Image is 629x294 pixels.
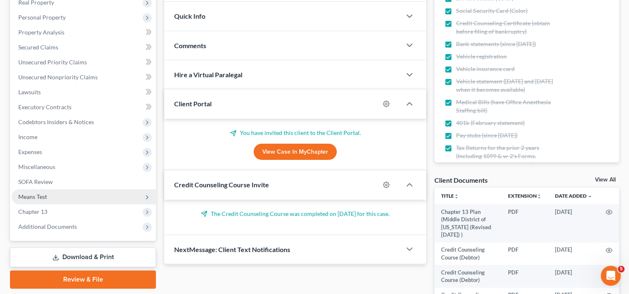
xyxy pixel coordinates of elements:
[18,29,64,36] span: Property Analysis
[456,19,566,36] span: Credit Counseling Certificate (obtain before filing of bankruptcy)
[456,40,536,48] span: Bank statements (since [DATE])
[587,194,592,199] i: expand_more
[10,270,156,289] a: Review & File
[254,144,337,160] a: View Case in MyChapter
[12,40,156,55] a: Secured Claims
[18,148,42,155] span: Expenses
[174,42,206,49] span: Comments
[12,70,156,85] a: Unsecured Nonpriority Claims
[18,59,87,66] span: Unsecured Priority Claims
[18,208,47,215] span: Chapter 13
[12,25,156,40] a: Property Analysis
[174,129,416,137] p: You have invited this client to the Client Portal.
[18,178,53,185] span: SOFA Review
[434,265,501,288] td: Credit Counseling Course (Debtor)
[174,100,212,108] span: Client Portal
[555,193,592,199] a: Date Added expand_more
[456,7,528,15] span: Social Security Card (Color)
[601,266,621,286] iframe: Intercom live chat
[454,194,459,199] i: unfold_more
[12,55,156,70] a: Unsecured Priority Claims
[12,174,156,189] a: SOFA Review
[456,119,525,127] span: 401k (February statement)
[501,265,548,288] td: PDF
[434,204,501,243] td: Chapter 13 Plan (Middle District of [US_STATE] (Revised [DATE]) )
[548,243,599,265] td: [DATE]
[10,247,156,267] a: Download & Print
[456,98,566,115] span: Medical Bills (have Office Anesthesia Staffing bill)
[595,177,616,183] a: View All
[18,163,55,170] span: Miscellaneous
[18,223,77,230] span: Additional Documents
[501,204,548,243] td: PDF
[548,265,599,288] td: [DATE]
[618,266,624,272] span: 5
[441,193,459,199] a: Titleunfold_more
[434,176,488,184] div: Client Documents
[434,243,501,265] td: Credit Counseling Course (Debtor)
[18,14,66,21] span: Personal Property
[537,194,542,199] i: unfold_more
[18,88,41,96] span: Lawsuits
[12,85,156,100] a: Lawsuits
[18,193,47,200] span: Means Test
[18,44,58,51] span: Secured Claims
[456,65,515,73] span: Vehicle insurance card
[174,71,242,78] span: Hire a Virtual Paralegal
[12,100,156,115] a: Executory Contracts
[18,133,37,140] span: Income
[174,12,205,20] span: Quick Info
[174,210,416,218] p: The Credit Counseling Course was completed on [DATE] for this case.
[456,131,518,140] span: Pay stubs (since [DATE])
[456,77,566,94] span: Vehicle statement ([DATE] and [DATE] when it becomes available)
[174,245,290,253] span: NextMessage: Client Text Notifications
[18,103,72,110] span: Executory Contracts
[18,73,98,81] span: Unsecured Nonpriority Claims
[456,52,507,61] span: Vehicle registration
[508,193,542,199] a: Extensionunfold_more
[456,144,566,169] span: Tax Returns for the prior 2 years (Including 1099 & w-2's Forms. Transcripts are not permitted)
[548,204,599,243] td: [DATE]
[174,181,269,189] span: Credit Counseling Course Invite
[18,118,94,125] span: Codebtors Insiders & Notices
[501,243,548,265] td: PDF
